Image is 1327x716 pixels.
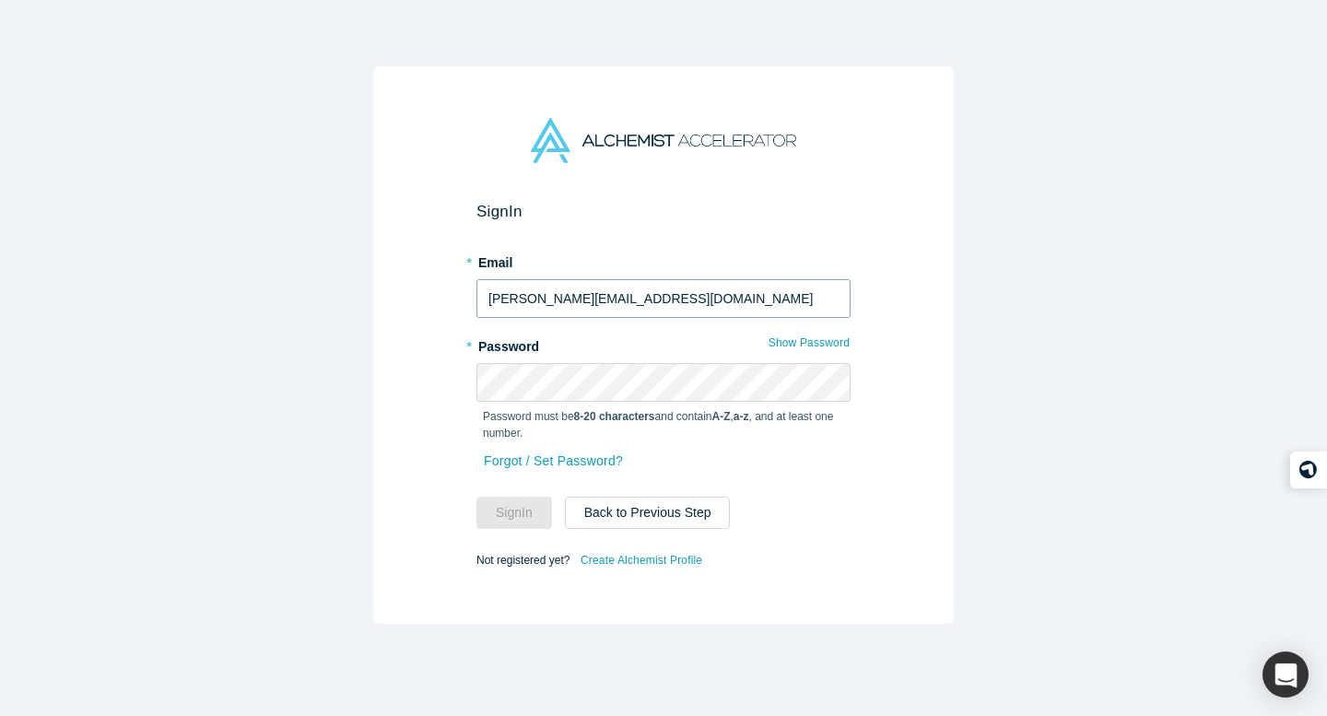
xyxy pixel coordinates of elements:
[483,445,624,477] a: Forgot / Set Password?
[476,331,851,357] label: Password
[565,497,731,529] button: Back to Previous Step
[768,331,851,355] button: Show Password
[580,548,703,572] a: Create Alchemist Profile
[483,408,844,441] p: Password must be and contain , , and at least one number.
[476,247,851,273] label: Email
[734,410,749,423] strong: a-z
[476,202,851,221] h2: Sign In
[476,497,552,529] button: SignIn
[574,410,655,423] strong: 8-20 characters
[476,554,570,567] span: Not registered yet?
[531,118,796,163] img: Alchemist Accelerator Logo
[712,410,731,423] strong: A-Z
